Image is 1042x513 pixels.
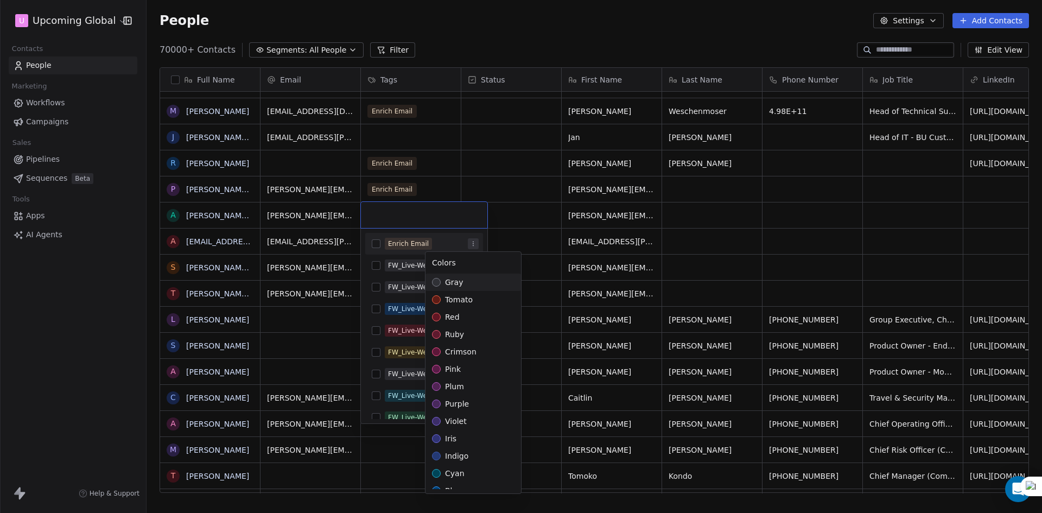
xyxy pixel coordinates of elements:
span: cyan [445,468,465,479]
span: ruby [445,329,464,340]
span: gray [445,277,463,288]
span: red [445,312,460,322]
span: tomato [445,294,473,305]
span: purple [445,398,469,409]
span: indigo [445,451,468,461]
span: pink [445,364,461,375]
span: blue [445,485,462,496]
span: Colors [432,258,456,267]
span: crimson [445,346,476,357]
span: plum [445,381,464,392]
span: iris [445,433,456,444]
span: violet [445,416,467,427]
